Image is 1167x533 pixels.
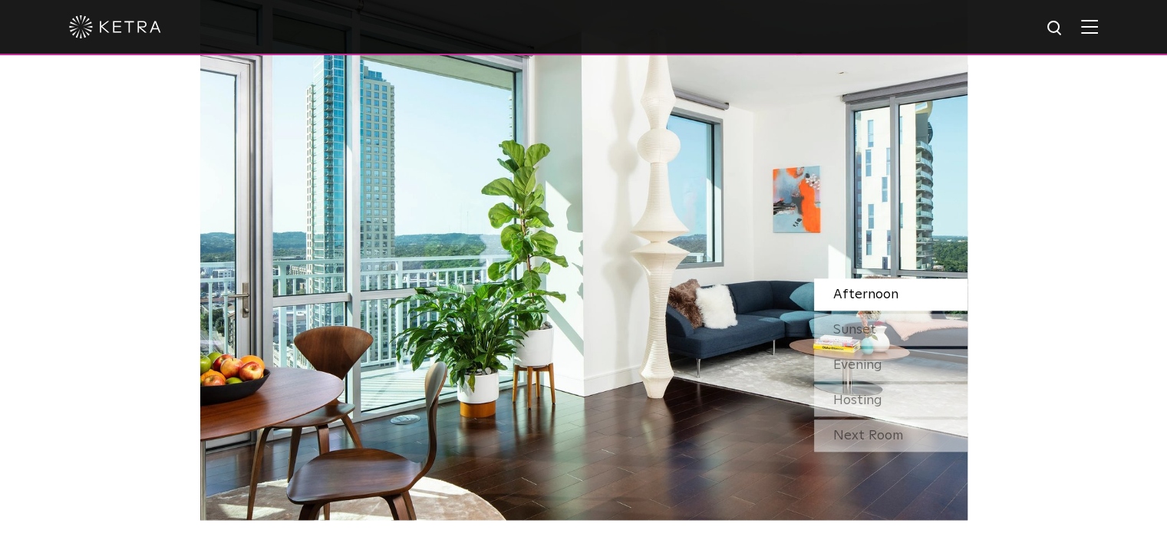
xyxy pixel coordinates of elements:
[833,358,882,372] span: Evening
[833,393,882,407] span: Hosting
[814,419,968,452] div: Next Room
[69,15,161,38] img: ketra-logo-2019-white
[833,323,876,337] span: Sunset
[833,288,898,301] span: Afternoon
[1046,19,1065,38] img: search icon
[1081,19,1098,34] img: Hamburger%20Nav.svg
